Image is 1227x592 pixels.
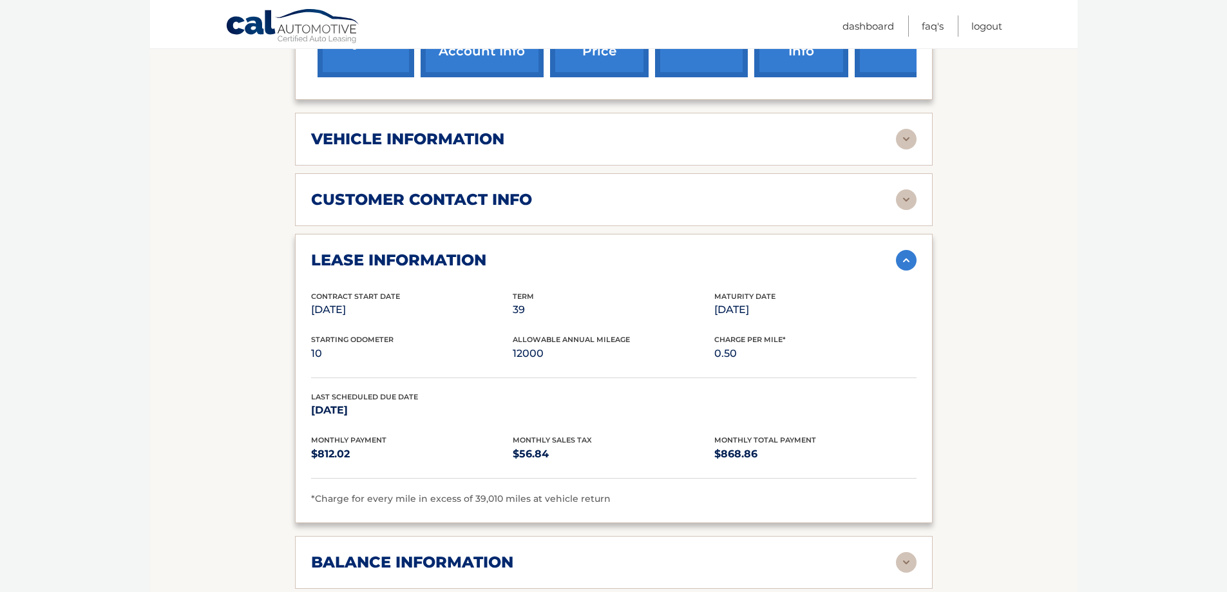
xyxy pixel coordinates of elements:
h2: lease information [311,251,486,270]
span: Term [513,292,534,301]
h2: balance information [311,553,513,572]
h2: customer contact info [311,190,532,209]
span: *Charge for every mile in excess of 39,010 miles at vehicle return [311,493,611,504]
p: 10 [311,345,513,363]
p: $56.84 [513,445,714,463]
span: Allowable Annual Mileage [513,335,630,344]
span: Charge Per Mile* [714,335,786,344]
img: accordion-active.svg [896,250,917,271]
span: Maturity Date [714,292,775,301]
p: 12000 [513,345,714,363]
img: accordion-rest.svg [896,552,917,573]
span: Contract Start Date [311,292,400,301]
a: Logout [971,15,1002,37]
a: Dashboard [842,15,894,37]
p: 0.50 [714,345,916,363]
span: Starting Odometer [311,335,394,344]
img: accordion-rest.svg [896,129,917,149]
a: Cal Automotive [225,8,361,46]
p: $812.02 [311,445,513,463]
img: accordion-rest.svg [896,189,917,210]
p: 39 [513,301,714,319]
p: [DATE] [311,301,513,319]
span: Monthly Total Payment [714,435,816,444]
p: [DATE] [311,401,513,419]
p: $868.86 [714,445,916,463]
span: Last Scheduled Due Date [311,392,418,401]
span: Monthly Payment [311,435,386,444]
a: FAQ's [922,15,944,37]
span: Monthly Sales Tax [513,435,592,444]
h2: vehicle information [311,129,504,149]
p: [DATE] [714,301,916,319]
